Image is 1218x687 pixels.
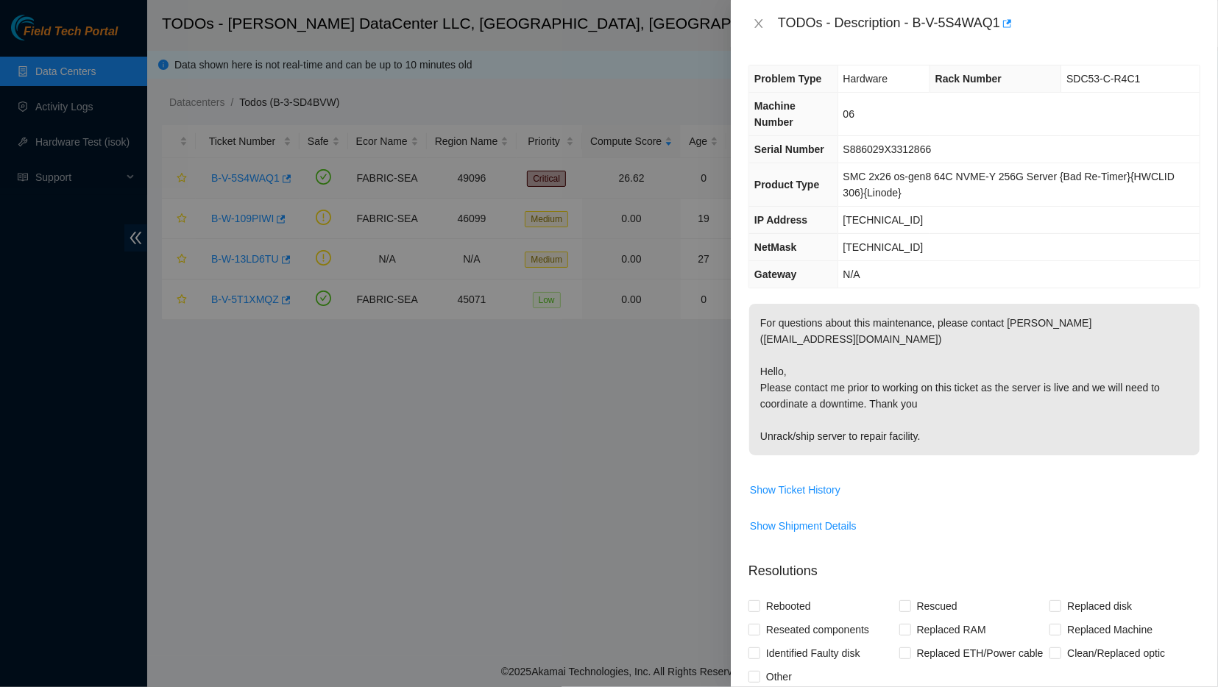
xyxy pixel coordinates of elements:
span: Identified Faulty disk [760,641,866,665]
span: N/A [843,268,860,280]
span: [TECHNICAL_ID] [843,241,924,253]
p: For questions about this maintenance, please contact [PERSON_NAME] ([EMAIL_ADDRESS][DOMAIN_NAME])... [749,304,1200,455]
span: Rebooted [760,594,817,618]
span: S886029X3312866 [843,143,932,155]
p: Resolutions [748,549,1200,581]
span: Clean/Replaced optic [1061,641,1171,665]
span: SDC53-C-R4C1 [1066,73,1140,85]
span: Reseated components [760,618,875,641]
span: SMC 2x26 os-gen8 64C NVME-Y 256G Server {Bad Re-Timer}{HWCLID 306}{Linode} [843,171,1175,199]
span: [TECHNICAL_ID] [843,214,924,226]
span: Show Shipment Details [750,518,857,534]
button: Show Shipment Details [749,514,857,538]
span: Rescued [911,594,963,618]
span: Replaced ETH/Power cable [911,641,1049,665]
span: Rack Number [935,73,1002,85]
span: Problem Type [754,73,822,85]
button: Close [748,17,769,31]
span: Hardware [843,73,888,85]
span: Replaced Machine [1061,618,1158,641]
span: Serial Number [754,143,824,155]
span: IP Address [754,214,807,226]
div: TODOs - Description - B-V-5S4WAQ1 [778,12,1200,35]
span: 06 [843,108,855,120]
span: Product Type [754,179,819,191]
button: Show Ticket History [749,478,841,502]
span: close [753,18,765,29]
span: Replaced RAM [911,618,992,641]
span: NetMask [754,241,797,253]
span: Show Ticket History [750,482,840,498]
span: Gateway [754,268,797,280]
span: Replaced disk [1061,594,1138,618]
span: Machine Number [754,100,796,128]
